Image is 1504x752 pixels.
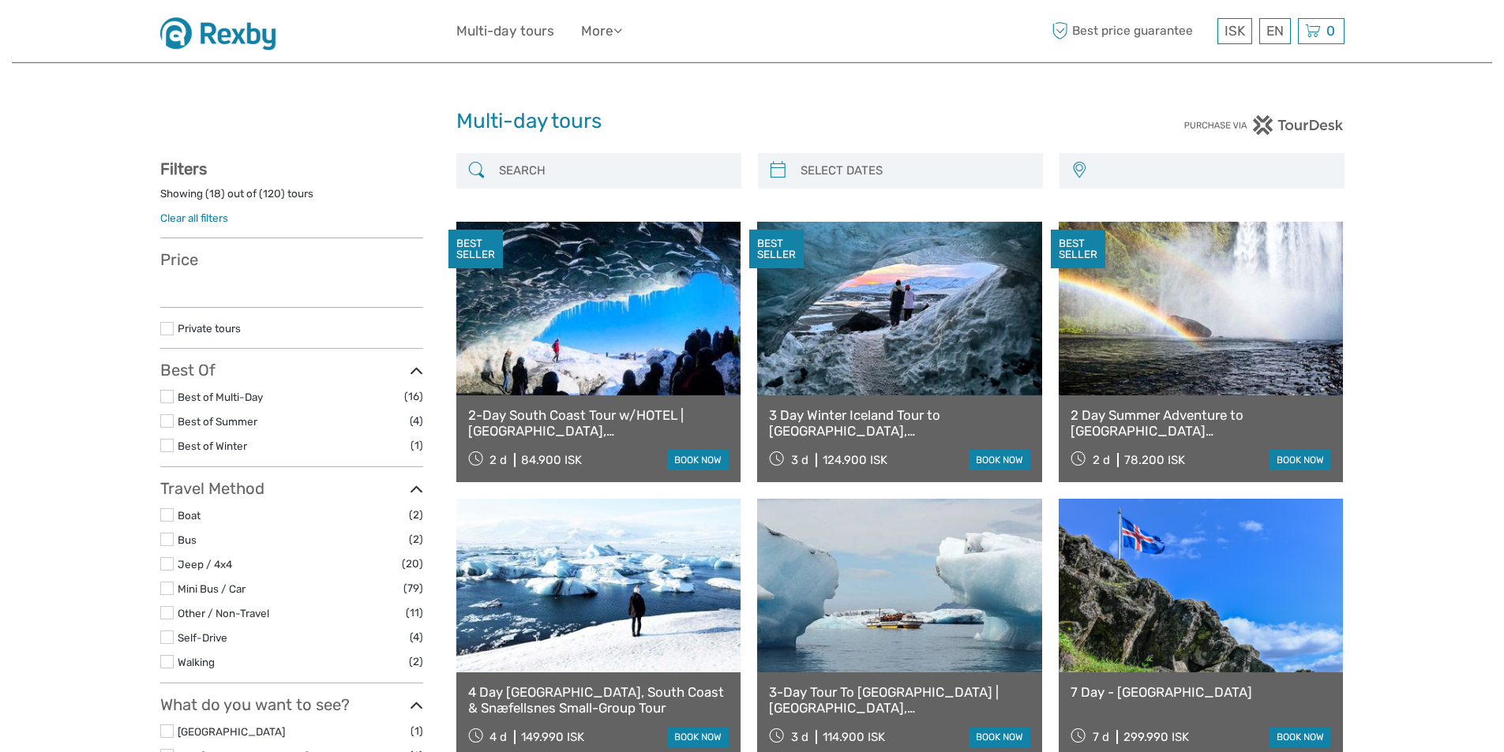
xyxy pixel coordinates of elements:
a: book now [1270,727,1331,747]
div: BEST SELLER [448,230,503,269]
a: Best of Summer [178,415,257,428]
div: 299.990 ISK [1123,730,1189,744]
input: SEARCH [493,157,733,185]
h3: Travel Method [160,479,423,498]
span: 0 [1324,23,1337,39]
span: 3 d [791,730,808,744]
div: EN [1259,18,1291,44]
a: 3 Day Winter Iceland Tour to [GEOGRAPHIC_DATA], [GEOGRAPHIC_DATA], [GEOGRAPHIC_DATA] and [GEOGRAP... [769,407,1030,440]
a: Best of Multi-Day [178,391,263,403]
span: (1) [411,436,423,455]
span: 3 d [791,453,808,467]
span: (2) [409,653,423,671]
div: 78.200 ISK [1124,453,1185,467]
span: (4) [410,628,423,646]
a: Self-Drive [178,631,227,644]
a: book now [969,727,1030,747]
a: Multi-day tours [456,20,554,43]
span: 7 d [1093,730,1109,744]
input: SELECT DATES [794,157,1035,185]
div: 84.900 ISK [521,453,582,467]
a: 2-Day South Coast Tour w/HOTEL | [GEOGRAPHIC_DATA], [GEOGRAPHIC_DATA], [GEOGRAPHIC_DATA] & Waterf... [468,407,729,440]
span: 2 d [489,453,507,467]
a: 3-Day Tour To [GEOGRAPHIC_DATA] | [GEOGRAPHIC_DATA], [GEOGRAPHIC_DATA], [GEOGRAPHIC_DATA] & Glaci... [769,684,1030,716]
a: book now [1270,450,1331,470]
span: ISK [1225,23,1245,39]
label: 120 [263,186,281,201]
span: 2 d [1093,453,1110,467]
div: Showing ( ) out of ( ) tours [160,186,423,211]
span: (16) [404,387,423,406]
a: [GEOGRAPHIC_DATA] [178,725,285,738]
a: book now [667,450,729,470]
a: Boat [178,509,201,522]
a: 2 Day Summer Adventure to [GEOGRAPHIC_DATA] [GEOGRAPHIC_DATA], Glacier Hiking, [GEOGRAPHIC_DATA],... [1071,407,1332,440]
h3: Price [160,250,423,269]
span: (2) [409,530,423,548]
span: Best price guarantee [1048,18,1213,44]
img: 1430-dd05a757-d8ed-48de-a814-6052a4ad6914_logo_small.jpg [160,12,287,51]
a: book now [969,450,1030,470]
div: 114.900 ISK [823,730,885,744]
strong: Filters [160,159,207,178]
div: 124.900 ISK [823,453,887,467]
a: Best of Winter [178,440,247,452]
span: (1) [411,722,423,740]
div: BEST SELLER [749,230,804,269]
a: book now [667,727,729,747]
span: 4 d [489,730,507,744]
a: 7 Day - [GEOGRAPHIC_DATA] [1071,684,1332,700]
span: (11) [406,604,423,622]
label: 18 [209,186,221,201]
span: (4) [410,412,423,430]
a: Other / Non-Travel [178,607,269,619]
div: 149.990 ISK [521,730,584,744]
a: Bus [178,533,197,546]
a: Walking [178,656,215,668]
h3: What do you want to see? [160,695,423,714]
img: PurchaseViaTourDesk.png [1183,115,1344,135]
div: BEST SELLER [1051,230,1105,269]
a: More [581,20,622,43]
a: Private tours [178,322,241,335]
a: 4 Day [GEOGRAPHIC_DATA], South Coast & Snæfellsnes Small-Group Tour [468,684,729,716]
h3: Best Of [160,361,423,380]
span: (20) [402,555,423,573]
span: (79) [403,579,423,597]
h1: Multi-day tours [456,109,1048,134]
a: Mini Bus / Car [178,582,246,595]
a: Clear all filters [160,211,228,224]
span: (2) [409,506,423,524]
a: Jeep / 4x4 [178,558,232,571]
